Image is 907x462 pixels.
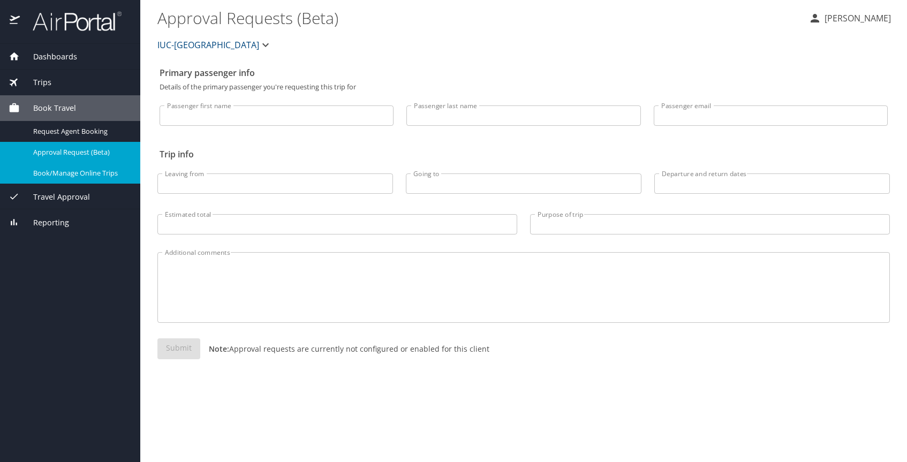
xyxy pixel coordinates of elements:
p: Details of the primary passenger you're requesting this trip for [160,84,888,90]
span: Reporting [20,217,69,229]
button: [PERSON_NAME] [804,9,895,28]
p: [PERSON_NAME] [821,12,891,25]
span: Approval Request (Beta) [33,147,127,157]
img: airportal-logo.png [21,11,122,32]
span: Request Agent Booking [33,126,127,137]
span: Travel Approval [20,191,90,203]
span: Book Travel [20,102,76,114]
span: Dashboards [20,51,77,63]
img: icon-airportal.png [10,11,21,32]
h2: Trip info [160,146,888,163]
h2: Primary passenger info [160,64,888,81]
button: IUC-[GEOGRAPHIC_DATA] [153,34,276,56]
strong: Note: [209,344,229,354]
span: Trips [20,77,51,88]
p: Approval requests are currently not configured or enabled for this client [200,343,489,354]
h1: Approval Requests (Beta) [157,1,800,34]
span: IUC-[GEOGRAPHIC_DATA] [157,37,259,52]
span: Book/Manage Online Trips [33,168,127,178]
